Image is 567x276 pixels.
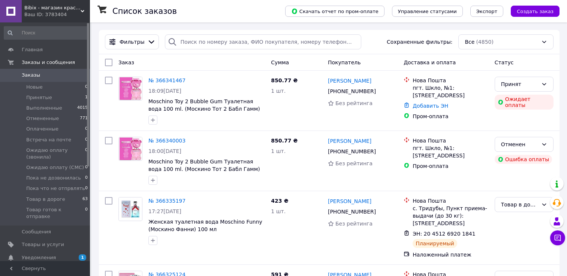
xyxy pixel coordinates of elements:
[387,38,452,46] span: Сохраненные фильтры:
[550,230,565,245] button: Чат с покупателем
[26,164,84,171] span: Ожидаю оплату (СМС)
[85,164,88,171] span: 0
[404,59,456,65] span: Доставка и оплата
[148,208,181,214] span: 17:27[DATE]
[77,105,88,111] span: 4015
[495,59,514,65] span: Статус
[271,59,289,65] span: Сумма
[119,197,142,221] img: Фото товару
[465,38,474,46] span: Все
[85,175,88,181] span: 0
[148,198,186,204] a: № 366335197
[26,196,65,203] span: Товар в дороге
[26,94,52,101] span: Принятые
[413,197,489,205] div: Нова Пошта
[328,137,371,145] a: [PERSON_NAME]
[148,148,181,154] span: 18:00[DATE]
[326,146,377,157] div: [PHONE_NUMBER]
[326,86,377,96] div: [PHONE_NUMBER]
[22,254,56,261] span: Уведомления
[119,77,142,100] img: Фото товару
[24,4,81,11] span: Bibix - магазин красоты
[413,84,489,99] div: пгт. Шкло, №1: [STREET_ADDRESS]
[413,251,489,258] div: Наложенный платеж
[335,221,373,227] span: Без рейтинга
[335,160,373,166] span: Без рейтинга
[470,6,503,17] button: Экспорт
[148,88,181,94] span: 18:09[DATE]
[119,137,142,160] img: Фото товару
[413,77,489,84] div: Нова Пошта
[413,137,489,144] div: Нова Пошта
[476,9,497,14] span: Экспорт
[271,148,286,154] span: 1 шт.
[165,34,361,49] input: Поиск по номеру заказа, ФИО покупателя, номеру телефона, Email, номеру накладной
[118,137,142,161] a: Фото товару
[271,198,288,204] span: 423 ₴
[335,100,373,106] span: Без рейтинга
[495,95,554,110] div: Ожидает оплаты
[413,205,489,227] div: с. Тридубы, Пункт приема-выдачи (до 30 кг): [STREET_ADDRESS]
[26,126,58,132] span: Оплаченные
[22,59,75,66] span: Заказы и сообщения
[85,137,88,143] span: 0
[271,88,286,94] span: 1 шт.
[148,98,260,112] a: Moschino Toy 2 Bubble Gum Туалетная вода 100 ml. (Москино Тот 2 Бабл Гамм)
[148,138,186,144] a: № 366340003
[501,80,538,88] div: Принят
[398,9,457,14] span: Управление статусами
[26,137,71,143] span: Встреча на почте
[501,140,538,148] div: Отменен
[118,59,134,65] span: Заказ
[148,77,186,83] a: № 366341467
[285,6,384,17] button: Скачать отчет по пром-оплате
[511,6,560,17] button: Создать заказ
[392,6,463,17] button: Управление статусами
[26,84,43,91] span: Новые
[271,208,286,214] span: 1 шт.
[85,84,88,91] span: 0
[22,46,43,53] span: Главная
[82,196,88,203] span: 63
[271,77,298,83] span: 850.77 ₴
[26,206,85,220] span: Товар готов к отправке
[517,9,554,14] span: Создать заказ
[118,197,142,221] a: Фото товару
[495,155,552,164] div: Ошибка оплаты
[85,206,88,220] span: 0
[413,239,457,248] div: Планируемый
[328,77,371,85] a: [PERSON_NAME]
[413,113,489,120] div: Пром-оплата
[148,219,262,232] a: Женская туалетная вода Moschino Funny (Москино Фанни) 100 мл
[326,206,377,217] div: [PHONE_NUMBER]
[85,126,88,132] span: 0
[24,11,90,18] div: Ваш ID: 3783404
[80,115,88,122] span: 771
[26,185,85,192] span: Пока что не отпрвлять
[118,77,142,101] a: Фото товару
[271,138,298,144] span: 850.77 ₴
[26,105,62,111] span: Выполненные
[413,144,489,159] div: пгт. Шкло, №1: [STREET_ADDRESS]
[148,159,260,172] a: Moschino Toy 2 Bubble Gum Туалетная вода 100 ml. (Москино Тот 2 Бабл Гамм)
[112,7,177,16] h1: Список заказов
[413,231,476,237] span: ЭН: 20 4512 6920 1841
[4,26,88,40] input: Поиск
[79,254,86,261] span: 1
[503,8,560,14] a: Создать заказ
[26,175,81,181] span: Пока не дозвонилась
[85,94,88,101] span: 1
[413,103,448,109] a: Добавить ЭН
[413,162,489,170] div: Пром-оплата
[328,197,371,205] a: [PERSON_NAME]
[22,72,40,79] span: Заказы
[22,241,64,248] span: Товары и услуги
[328,59,361,65] span: Покупатель
[26,115,59,122] span: Отмененные
[120,38,144,46] span: Фильтры
[26,147,85,160] span: Ожидаю оплату (звонила)
[501,200,538,209] div: Товар в дороге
